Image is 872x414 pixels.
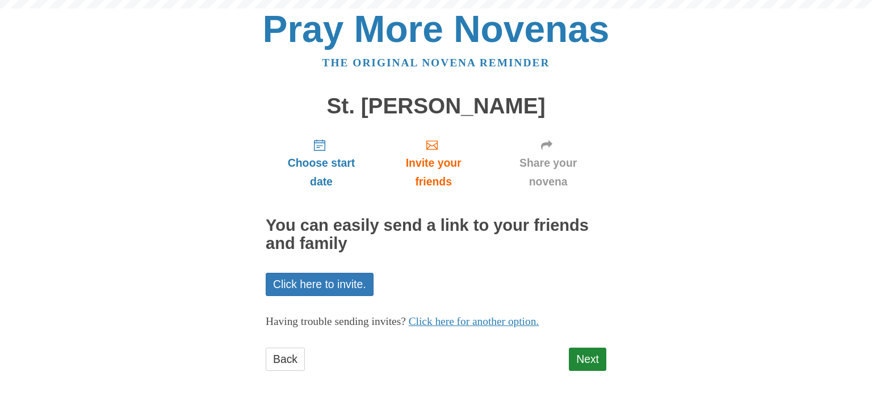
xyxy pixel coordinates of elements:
[266,315,406,327] span: Having trouble sending invites?
[263,8,610,50] a: Pray More Novenas
[377,129,490,197] a: Invite your friends
[266,217,606,253] h2: You can easily send a link to your friends and family
[277,154,366,191] span: Choose start date
[266,129,377,197] a: Choose start date
[388,154,479,191] span: Invite your friends
[409,315,539,327] a: Click here for another option.
[266,94,606,119] h1: St. [PERSON_NAME]
[501,154,595,191] span: Share your novena
[266,348,305,371] a: Back
[569,348,606,371] a: Next
[266,273,374,296] a: Click here to invite.
[322,57,550,69] a: The original novena reminder
[490,129,606,197] a: Share your novena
